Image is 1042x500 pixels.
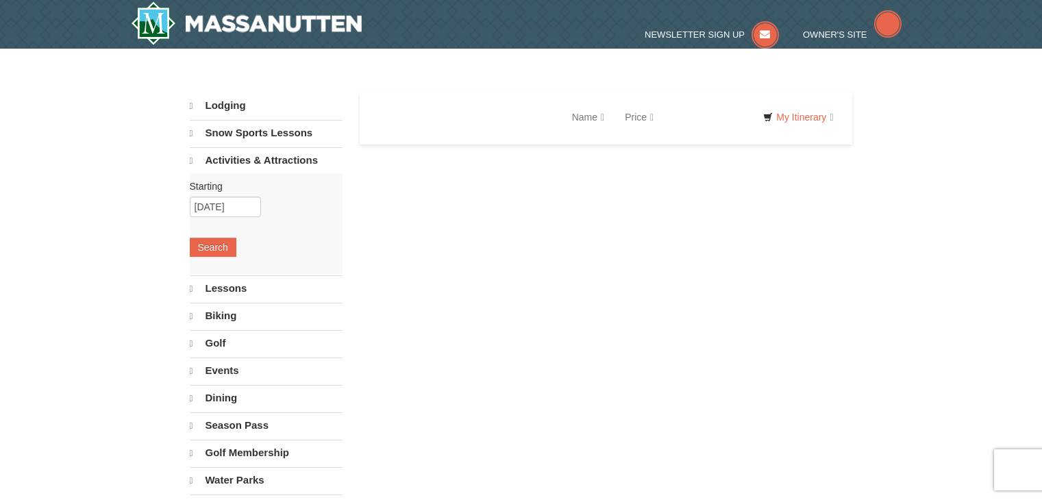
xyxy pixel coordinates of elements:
a: Activities & Attractions [190,147,343,173]
span: Newsletter Sign Up [645,29,745,40]
a: Newsletter Sign Up [645,29,779,40]
img: Massanutten Resort Logo [131,1,362,45]
a: Golf [190,330,343,356]
a: Price [615,103,664,131]
a: Biking [190,303,343,329]
a: Golf Membership [190,440,343,466]
a: Owner's Site [803,29,902,40]
span: Owner's Site [803,29,867,40]
a: Lessons [190,275,343,301]
a: Events [190,358,343,384]
a: Season Pass [190,412,343,438]
a: My Itinerary [754,107,842,127]
a: Snow Sports Lessons [190,120,343,146]
label: Starting [190,179,332,193]
a: Water Parks [190,467,343,493]
a: Massanutten Resort [131,1,362,45]
a: Dining [190,385,343,411]
button: Search [190,238,236,257]
a: Name [562,103,615,131]
a: Lodging [190,93,343,118]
